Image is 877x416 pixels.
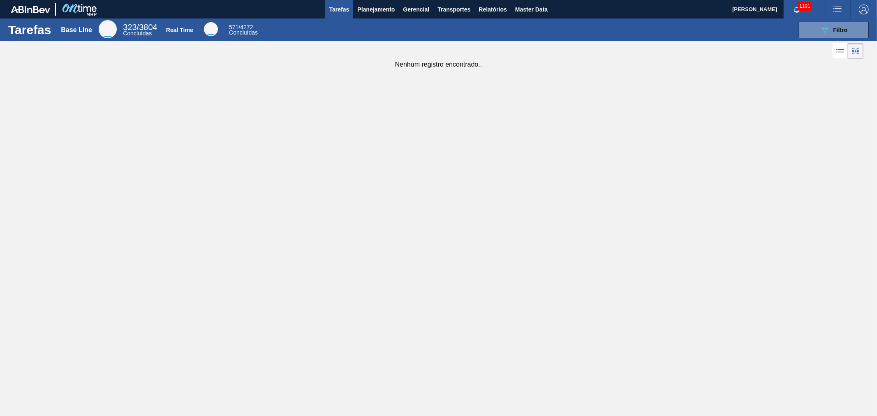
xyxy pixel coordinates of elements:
img: Logout [859,5,869,14]
span: 571 [229,24,238,30]
div: Visão em Lista [833,43,848,59]
div: Real Time [204,22,218,36]
span: Planejamento [357,5,395,14]
button: Filtro [799,22,869,38]
button: Notificações [784,4,810,15]
div: Real Time [166,27,193,33]
span: Filtro [833,27,848,33]
span: / 3804 [123,23,157,32]
span: Concluídas [123,30,152,37]
img: TNhmsLtSVTkK8tSr43FrP2fwEKptu5GPRR3wAAAABJRU5ErkJggg== [11,6,50,13]
div: Visão em Cards [848,43,863,59]
span: Relatórios [479,5,507,14]
span: Transportes [437,5,470,14]
span: Gerencial [403,5,430,14]
span: Concluídas [229,29,258,36]
span: / 4272 [229,24,253,30]
div: Base Line [99,20,117,38]
img: userActions [833,5,842,14]
div: Base Line [123,24,157,36]
span: Tarefas [329,5,349,14]
h1: Tarefas [8,25,51,35]
span: Master Data [515,5,548,14]
span: 323 [123,23,137,32]
div: Base Line [61,26,92,34]
div: Real Time [229,25,258,35]
span: 1191 [798,2,812,11]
